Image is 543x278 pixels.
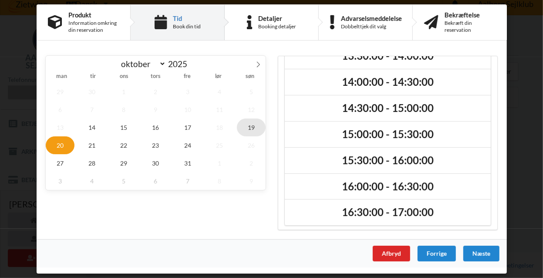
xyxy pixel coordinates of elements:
div: Tid [172,15,200,22]
span: oktober 17, 2025 [173,119,202,136]
span: november 4, 2025 [78,172,106,190]
span: oktober 19, 2025 [237,119,266,136]
div: Produkt [68,11,119,18]
span: oktober 13, 2025 [46,119,74,136]
div: Næste [463,246,499,261]
div: Information omkring din reservation [68,20,119,34]
div: Forrige [417,246,455,261]
span: oktober 26, 2025 [237,136,266,154]
span: oktober 1, 2025 [109,83,138,101]
span: oktober 2, 2025 [141,83,170,101]
span: fre [171,74,202,80]
h2: 13:30:00 - 14:00:00 [291,49,485,63]
span: tir [77,74,108,80]
span: man [46,74,77,80]
span: ons [108,74,140,80]
span: tors [140,74,171,80]
span: oktober 18, 2025 [205,119,234,136]
span: søn [234,74,265,80]
span: september 30, 2025 [78,83,106,101]
span: oktober 14, 2025 [78,119,106,136]
span: november 3, 2025 [46,172,74,190]
span: november 6, 2025 [141,172,170,190]
span: oktober 12, 2025 [237,101,266,119]
div: Book din tid [172,23,200,30]
span: oktober 11, 2025 [205,101,234,119]
span: oktober 16, 2025 [141,119,170,136]
div: Bekræft din reservation [445,20,496,34]
h2: 16:00:00 - 16:30:00 [291,180,485,193]
span: september 29, 2025 [46,83,74,101]
span: oktober 28, 2025 [78,154,106,172]
h2: 15:30:00 - 16:00:00 [291,154,485,167]
span: oktober 6, 2025 [46,101,74,119]
input: Year [165,59,194,69]
div: Advarselsmeddelelse [341,15,401,22]
span: november 1, 2025 [205,154,234,172]
span: oktober 25, 2025 [205,136,234,154]
span: oktober 31, 2025 [173,154,202,172]
span: oktober 3, 2025 [173,83,202,101]
span: lør [202,74,234,80]
span: oktober 20, 2025 [46,136,74,154]
select: Month [117,58,166,69]
h2: 14:00:00 - 14:30:00 [291,75,485,89]
span: oktober 8, 2025 [109,101,138,119]
span: oktober 9, 2025 [141,101,170,119]
span: oktober 5, 2025 [237,83,266,101]
h2: 14:30:00 - 15:00:00 [291,102,485,115]
div: Detaljer [258,15,296,22]
div: Bekræftelse [445,11,496,18]
span: oktober 27, 2025 [46,154,74,172]
div: Afbryd [372,246,410,261]
h2: 16:30:00 - 17:00:00 [291,206,485,220]
div: Booking detaljer [258,23,296,30]
span: oktober 7, 2025 [78,101,106,119]
span: november 5, 2025 [109,172,138,190]
span: oktober 24, 2025 [173,136,202,154]
span: november 9, 2025 [237,172,266,190]
span: oktober 30, 2025 [141,154,170,172]
span: oktober 29, 2025 [109,154,138,172]
span: november 7, 2025 [173,172,202,190]
span: oktober 4, 2025 [205,83,234,101]
span: november 2, 2025 [237,154,266,172]
span: oktober 10, 2025 [173,101,202,119]
span: oktober 22, 2025 [109,136,138,154]
span: oktober 23, 2025 [141,136,170,154]
span: oktober 15, 2025 [109,119,138,136]
span: oktober 21, 2025 [78,136,106,154]
span: november 8, 2025 [205,172,234,190]
h2: 15:00:00 - 15:30:00 [291,128,485,141]
div: Dobbelttjek dit valg [341,23,401,30]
